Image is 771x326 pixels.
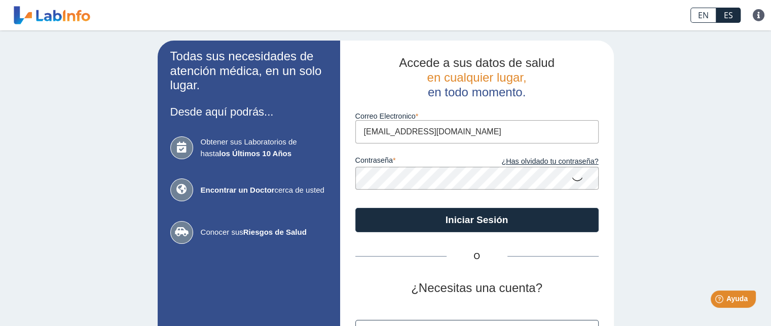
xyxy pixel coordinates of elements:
[427,70,526,84] span: en cualquier lugar,
[428,85,526,99] span: en todo momento.
[716,8,741,23] a: ES
[219,149,291,158] b: los Últimos 10 Años
[170,49,327,93] h2: Todas sus necesidades de atención médica, en un solo lugar.
[355,156,477,167] label: contraseña
[170,105,327,118] h3: Desde aquí podrás...
[399,56,555,69] span: Accede a sus datos de salud
[355,208,599,232] button: Iniciar Sesión
[201,186,275,194] b: Encontrar un Doctor
[477,156,599,167] a: ¿Has olvidado tu contraseña?
[355,112,599,120] label: Correo Electronico
[447,250,507,263] span: O
[201,185,327,196] span: cerca de usted
[681,286,760,315] iframe: Help widget launcher
[690,8,716,23] a: EN
[201,227,327,238] span: Conocer sus
[201,136,327,159] span: Obtener sus Laboratorios de hasta
[243,228,307,236] b: Riesgos de Salud
[355,281,599,296] h2: ¿Necesitas una cuenta?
